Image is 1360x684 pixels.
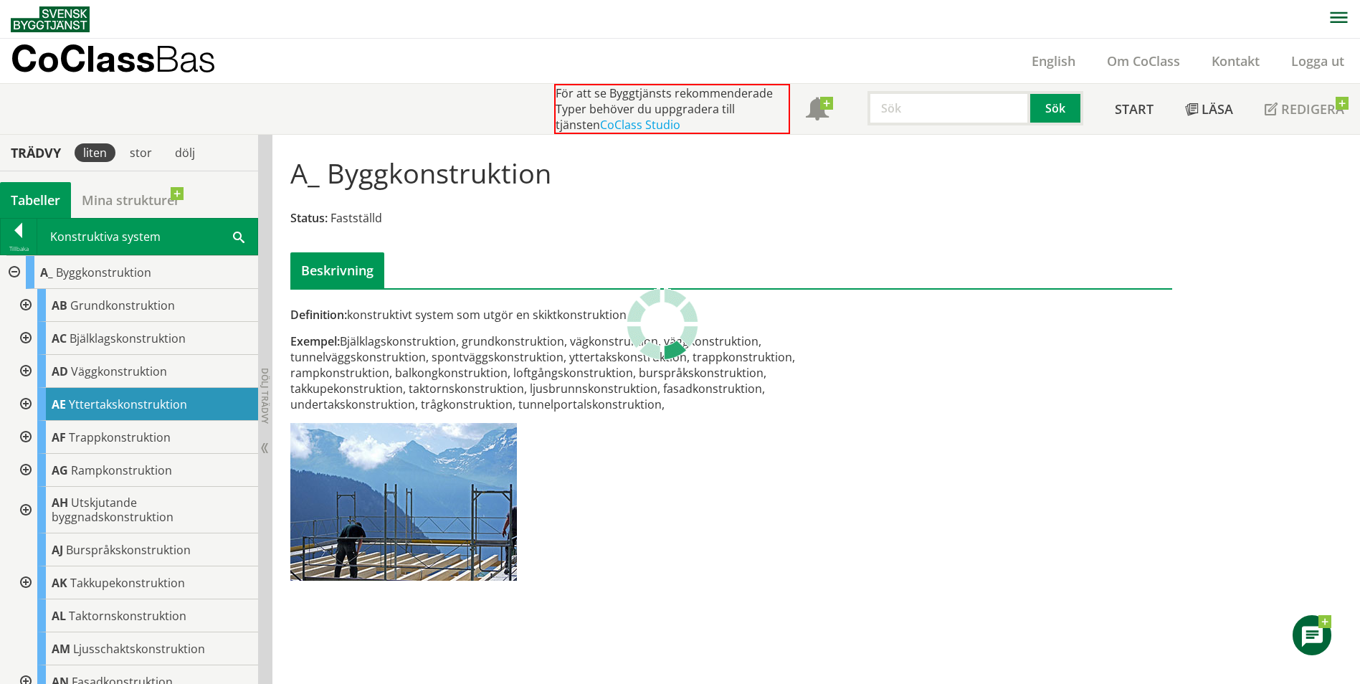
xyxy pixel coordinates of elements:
[52,495,173,525] span: Utskjutande byggnadskonstruktion
[627,288,698,360] img: Laddar
[70,575,185,591] span: Takkupekonstruktion
[70,298,175,313] span: Grundkonstruktion
[11,454,258,487] div: Gå till informationssidan för CoClass Studio
[52,641,70,657] span: AM
[71,364,167,379] span: Väggkonstruktion
[40,265,53,280] span: A_
[11,599,258,632] div: Gå till informationssidan för CoClass Studio
[11,39,247,83] a: CoClassBas
[52,429,66,445] span: AF
[11,632,258,665] div: Gå till informationssidan för CoClass Studio
[1,243,37,255] div: Tillbaka
[1115,100,1154,118] span: Start
[331,210,382,226] span: Fastställd
[37,219,257,255] div: Konstruktiva system
[155,37,216,80] span: Bas
[290,333,340,349] span: Exempel:
[1281,100,1344,118] span: Redigera
[1249,84,1360,134] a: Redigera
[290,307,347,323] span: Definition:
[1202,100,1233,118] span: Läsa
[52,298,67,313] span: AB
[11,355,258,388] div: Gå till informationssidan för CoClass Studio
[69,608,186,624] span: Taktornskonstruktion
[71,462,172,478] span: Rampkonstruktion
[11,50,216,67] p: CoClass
[70,331,186,346] span: Bjälklagskonstruktion
[121,143,161,162] div: stor
[290,307,870,323] div: konstruktivt system som utgör en skiktkonstruktion
[1016,52,1091,70] a: English
[1196,52,1275,70] a: Kontakt
[806,99,829,122] span: Notifikationer
[290,252,384,288] div: Beskrivning
[73,641,205,657] span: Ljusschaktskonstruktion
[52,331,67,346] span: AC
[1169,84,1249,134] a: Läsa
[1275,52,1360,70] a: Logga ut
[233,229,244,244] span: Sök i tabellen
[69,429,171,445] span: Trappkonstruktion
[11,388,258,421] div: Gå till informationssidan för CoClass Studio
[52,462,68,478] span: AG
[71,182,191,218] a: Mina strukturer
[69,396,187,412] span: Yttertakskonstruktion
[52,608,66,624] span: AL
[75,143,115,162] div: liten
[11,533,258,566] div: Gå till informationssidan för CoClass Studio
[56,265,151,280] span: Byggkonstruktion
[66,542,191,558] span: Burspråkskonstruktion
[867,91,1030,125] input: Sök
[1091,52,1196,70] a: Om CoClass
[290,157,551,189] h1: A_ Byggkonstruktion
[11,487,258,533] div: Gå till informationssidan för CoClass Studio
[52,542,63,558] span: AJ
[259,368,271,424] span: Dölj trädvy
[11,421,258,454] div: Gå till informationssidan för CoClass Studio
[52,364,68,379] span: AD
[11,322,258,355] div: Gå till informationssidan för CoClass Studio
[3,145,69,161] div: Trädvy
[554,84,790,134] div: För att se Byggtjänsts rekommenderade Typer behöver du uppgradera till tjänsten
[290,333,870,412] div: Bjälklagskonstruktion, grundkonstruktion, vägkonstruktion, väggkonstruktion, tunnelväggskonstrukt...
[11,289,258,322] div: Gå till informationssidan för CoClass Studio
[52,396,66,412] span: AE
[1099,84,1169,134] a: Start
[52,495,68,510] span: AH
[600,117,680,133] a: CoClass Studio
[11,566,258,599] div: Gå till informationssidan för CoClass Studio
[1030,91,1083,125] button: Sök
[290,423,517,581] img: A_Byggkonstruktion.jpg
[52,575,67,591] span: AK
[290,210,328,226] span: Status:
[166,143,204,162] div: dölj
[11,6,90,32] img: Svensk Byggtjänst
